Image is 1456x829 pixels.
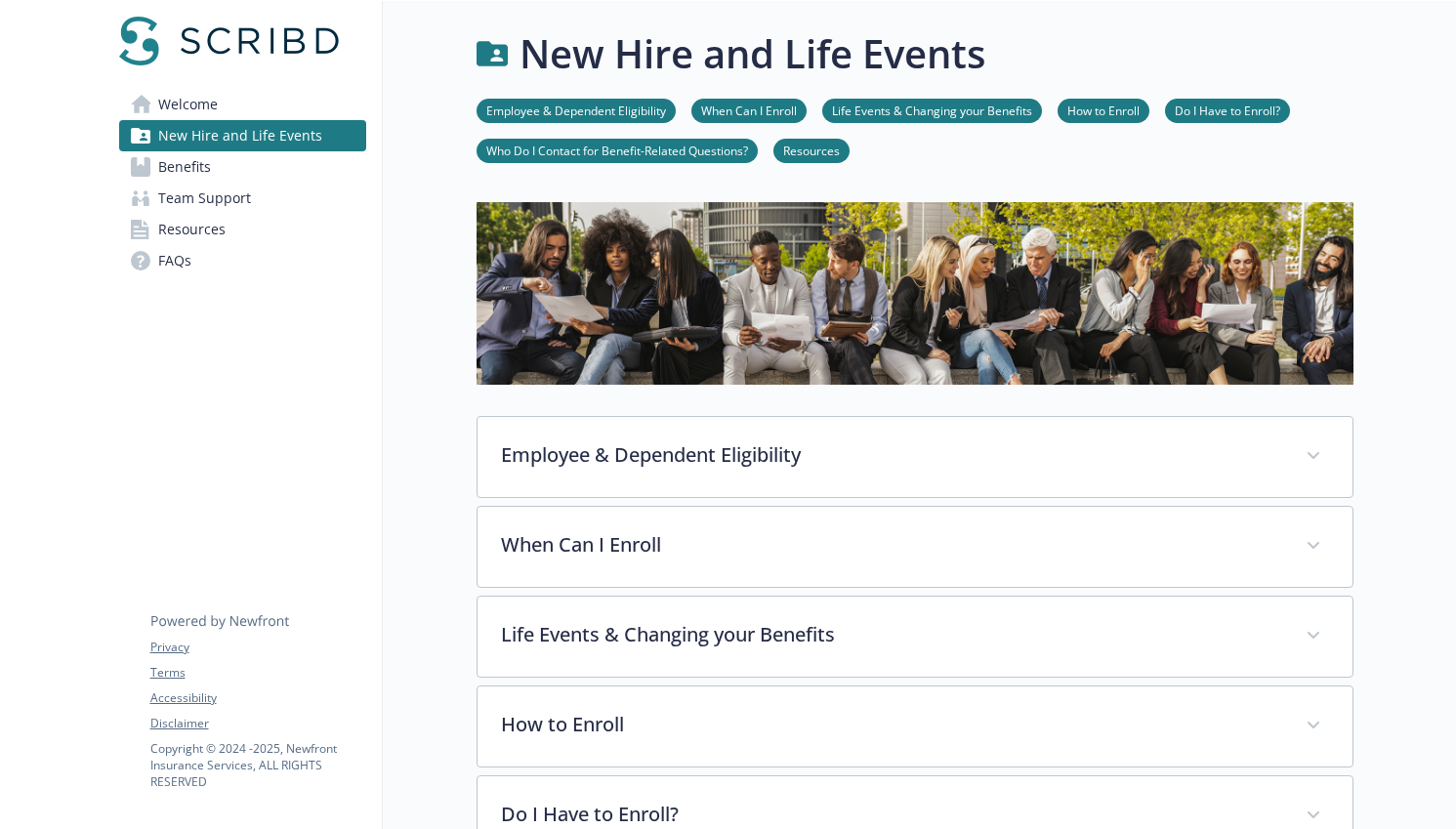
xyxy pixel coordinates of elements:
[478,597,1352,677] div: Life Events & Changing your Benefits
[158,151,211,183] span: Benefits
[773,141,850,159] a: Resources
[520,24,985,83] h1: New Hire and Life Events
[119,214,366,245] a: Resources
[1058,101,1149,119] a: How to Enroll
[501,800,1282,829] p: Do I Have to Enroll?
[150,689,365,707] a: Accessibility
[119,151,366,183] a: Benefits
[150,740,365,790] p: Copyright © 2024 - 2025 , Newfront Insurance Services, ALL RIGHTS RESERVED
[158,183,251,214] span: Team Support
[158,245,191,276] span: FAQs
[691,101,807,119] a: When Can I Enroll
[478,686,1352,767] div: How to Enroll
[150,715,365,732] a: Disclaimer
[501,440,1282,470] p: Employee & Dependent Eligibility
[150,639,365,656] a: Privacy
[478,417,1352,497] div: Employee & Dependent Eligibility
[501,620,1282,649] p: Life Events & Changing your Benefits
[119,183,366,214] a: Team Support
[158,214,226,245] span: Resources
[119,245,366,276] a: FAQs
[1165,101,1290,119] a: Do I Have to Enroll?
[119,89,366,120] a: Welcome
[478,507,1352,587] div: When Can I Enroll
[822,101,1042,119] a: Life Events & Changing your Benefits
[477,202,1353,385] img: new hire page banner
[119,120,366,151] a: New Hire and Life Events
[477,141,758,159] a: Who Do I Contact for Benefit-Related Questions?
[501,710,1282,739] p: How to Enroll
[158,120,322,151] span: New Hire and Life Events
[477,101,676,119] a: Employee & Dependent Eligibility
[158,89,218,120] span: Welcome
[501,530,1282,560] p: When Can I Enroll
[150,664,365,682] a: Terms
